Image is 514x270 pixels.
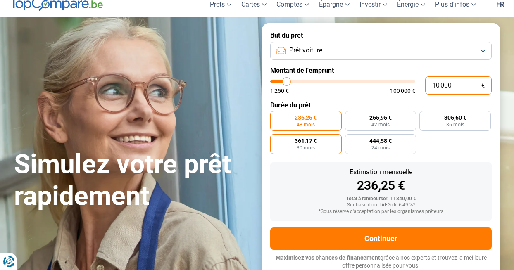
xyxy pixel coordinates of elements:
[295,115,317,121] span: 236,25 €
[14,149,252,212] h1: Simulez votre prêt rapidement
[277,209,485,215] div: *Sous réserve d'acceptation par les organismes prêteurs
[270,66,492,74] label: Montant de l'emprunt
[297,122,315,127] span: 48 mois
[270,42,492,60] button: Prêt voiture
[276,254,380,261] span: Maximisez vos chances de financement
[277,202,485,208] div: Sur base d'un TAEG de 6,49 %*
[369,115,392,121] span: 265,95 €
[297,145,315,150] span: 30 mois
[270,31,492,39] label: But du prêt
[371,122,390,127] span: 42 mois
[481,82,485,89] span: €
[369,138,392,144] span: 444,58 €
[277,180,485,192] div: 236,25 €
[277,196,485,202] div: Total à rembourser: 11 340,00 €
[371,145,390,150] span: 24 mois
[277,169,485,175] div: Estimation mensuelle
[446,122,464,127] span: 36 mois
[295,138,317,144] span: 361,17 €
[270,101,492,109] label: Durée du prêt
[270,254,492,270] p: grâce à nos experts et trouvez la meilleure offre personnalisée pour vous.
[270,88,289,94] span: 1 250 €
[444,115,466,121] span: 305,60 €
[390,88,415,94] span: 100 000 €
[289,46,322,55] span: Prêt voiture
[270,227,492,250] button: Continuer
